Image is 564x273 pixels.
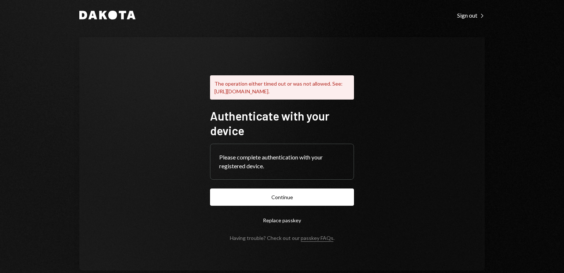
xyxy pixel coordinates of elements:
[457,12,485,19] div: Sign out
[457,11,485,19] a: Sign out
[219,153,345,170] div: Please complete authentication with your registered device.
[210,108,354,138] h1: Authenticate with your device
[210,212,354,229] button: Replace passkey
[210,75,354,100] div: The operation either timed out or was not allowed. See: [URL][DOMAIN_NAME].
[210,188,354,206] button: Continue
[301,235,333,242] a: passkey FAQs
[230,235,335,241] div: Having trouble? Check out our .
